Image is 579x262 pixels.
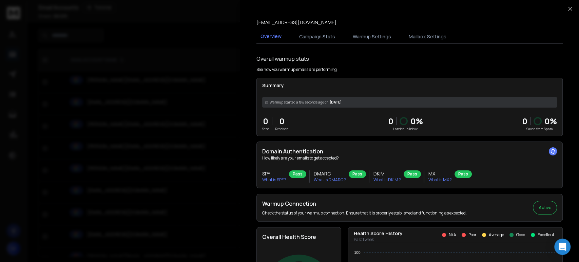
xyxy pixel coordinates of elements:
[275,127,289,132] p: Received
[262,177,286,183] p: What is SPF ?
[262,147,557,155] h2: Domain Authentication
[522,127,557,132] p: Saved from Spam
[256,67,337,72] p: See how you warmup emails are performing
[468,232,477,238] p: Poor
[349,29,395,44] button: Warmup Settings
[270,100,328,105] span: Warmup started a few seconds ago on
[489,232,504,238] p: Average
[533,201,557,214] button: Active
[354,237,403,242] p: Past 1 week
[538,232,554,238] p: Excellent
[262,97,557,108] div: [DATE]
[428,177,452,183] p: What is MX ?
[314,177,346,183] p: What is DMARC ?
[256,19,336,26] p: [EMAIL_ADDRESS][DOMAIN_NAME]
[262,155,557,161] p: How likely are your emails to get accepted?
[262,200,467,208] h2: Warmup Connection
[256,55,309,63] h1: Overall warmup stats
[410,116,423,127] p: 0 %
[455,170,472,178] div: Pass
[554,239,571,255] div: Open Intercom Messenger
[354,230,403,237] p: Health Score History
[405,29,450,44] button: Mailbox Settings
[522,115,527,127] strong: 0
[354,250,360,255] tspan: 100
[256,29,286,44] button: Overview
[262,82,557,89] p: Summary
[544,116,557,127] p: 0 %
[262,116,269,127] p: 0
[262,233,335,241] h2: Overall Health Score
[262,127,269,132] p: Sent
[349,170,366,178] div: Pass
[373,177,401,183] p: What is DKIM ?
[295,29,339,44] button: Campaign Stats
[289,170,306,178] div: Pass
[262,210,467,216] p: Check the status of your warmup connection. Ensure that it is properly established and functionin...
[388,116,393,127] p: 0
[449,232,456,238] p: N/A
[373,170,401,177] h3: DKIM
[314,170,346,177] h3: DMARC
[428,170,452,177] h3: MX
[388,127,423,132] p: Landed in Inbox
[262,170,286,177] h3: SPF
[404,170,421,178] div: Pass
[516,232,525,238] p: Good
[275,116,289,127] p: 0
